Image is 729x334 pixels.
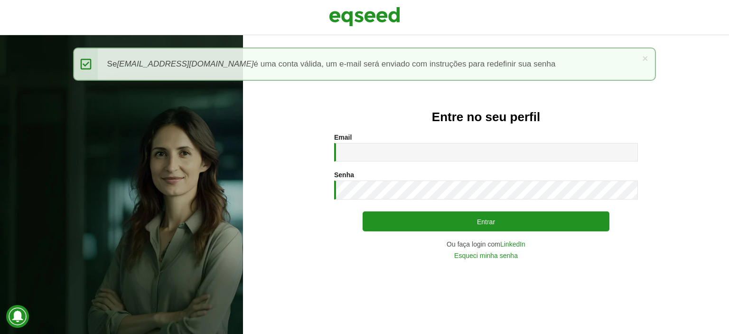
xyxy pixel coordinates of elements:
a: Esqueci minha senha [454,252,518,259]
a: LinkedIn [500,241,525,248]
button: Entrar [363,211,609,231]
div: Ou faça login com [334,241,638,248]
label: Email [334,134,352,141]
em: [EMAIL_ADDRESS][DOMAIN_NAME] [117,59,253,68]
img: EqSeed Logo [329,5,400,29]
h2: Entre no seu perfil [262,110,710,124]
label: Senha [334,172,354,178]
div: Se é uma conta válida, um e-mail será enviado com instruções para redefinir sua senha [73,48,656,81]
a: × [642,53,648,63]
